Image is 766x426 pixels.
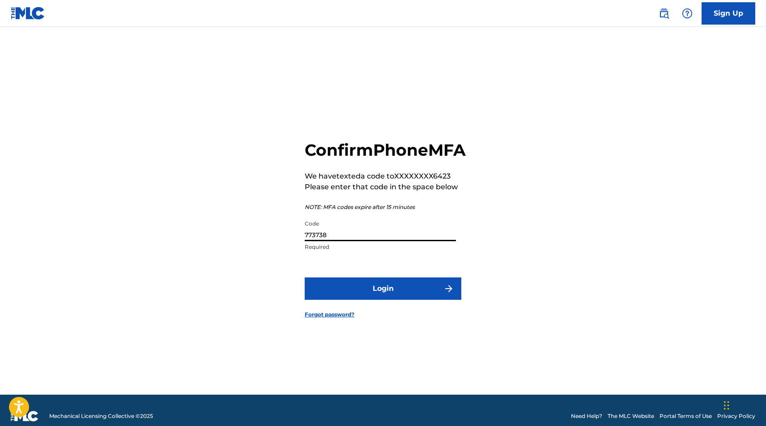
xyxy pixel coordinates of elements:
[608,412,654,420] a: The MLC Website
[305,277,461,300] button: Login
[305,203,466,211] p: NOTE: MFA codes expire after 15 minutes
[724,392,729,419] div: Drag
[305,243,456,251] p: Required
[305,140,466,160] h2: Confirm Phone MFA
[678,4,696,22] div: Help
[682,8,693,19] img: help
[721,383,766,426] iframe: Chat Widget
[11,7,45,20] img: MLC Logo
[571,412,602,420] a: Need Help?
[660,412,712,420] a: Portal Terms of Use
[305,182,466,192] p: Please enter that code in the space below
[305,171,466,182] p: We have texted a code to XXXXXXXX6423
[443,283,454,294] img: f7272a7cc735f4ea7f67.svg
[11,411,38,422] img: logo
[659,8,669,19] img: search
[655,4,673,22] a: Public Search
[49,412,153,420] span: Mechanical Licensing Collective © 2025
[702,2,755,25] a: Sign Up
[305,311,354,319] a: Forgot password?
[717,412,755,420] a: Privacy Policy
